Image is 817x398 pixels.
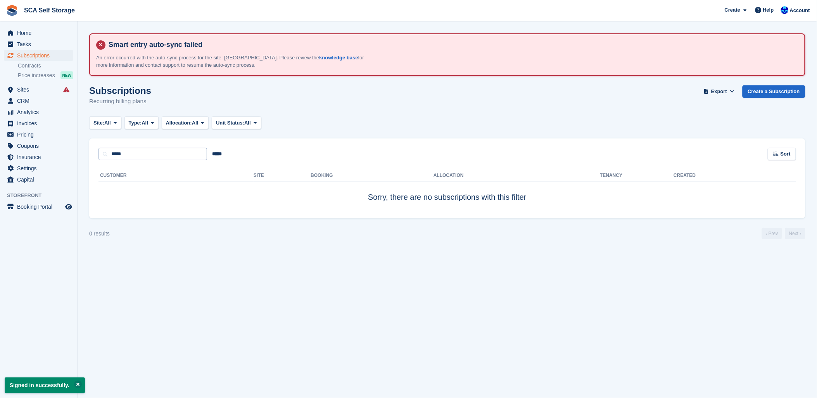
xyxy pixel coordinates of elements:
[762,228,782,239] a: Previous
[17,84,64,95] span: Sites
[89,85,151,96] h1: Subscriptions
[18,71,73,80] a: Price increases NEW
[4,84,73,95] a: menu
[4,174,73,185] a: menu
[89,230,110,238] div: 0 results
[18,62,73,69] a: Contracts
[319,55,358,61] a: knowledge base
[17,140,64,151] span: Coupons
[725,6,740,14] span: Create
[89,97,151,106] p: Recurring billing plans
[4,163,73,174] a: menu
[104,119,111,127] span: All
[17,39,64,50] span: Tasks
[7,192,77,199] span: Storefront
[781,150,791,158] span: Sort
[17,152,64,163] span: Insurance
[4,95,73,106] a: menu
[785,228,805,239] a: Next
[124,116,159,129] button: Type: All
[4,140,73,151] a: menu
[743,85,805,98] a: Create a Subscription
[89,116,121,129] button: Site: All
[4,129,73,140] a: menu
[702,85,736,98] button: Export
[4,39,73,50] a: menu
[162,116,209,129] button: Allocation: All
[17,107,64,118] span: Analytics
[674,170,796,182] th: Created
[21,4,78,17] a: SCA Self Storage
[18,72,55,79] span: Price increases
[96,54,368,69] p: An error occurred with the auto-sync process for the site: [GEOGRAPHIC_DATA]. Please review the f...
[4,50,73,61] a: menu
[6,5,18,16] img: stora-icon-8386f47178a22dfd0bd8f6a31ec36ba5ce8667c1dd55bd0f319d3a0aa187defe.svg
[93,119,104,127] span: Site:
[790,7,810,14] span: Account
[4,107,73,118] a: menu
[98,170,254,182] th: Customer
[311,170,434,182] th: Booking
[216,119,244,127] span: Unit Status:
[760,228,807,239] nav: Page
[4,28,73,38] a: menu
[64,202,73,211] a: Preview store
[129,119,142,127] span: Type:
[368,193,527,201] span: Sorry, there are no subscriptions with this filter
[600,170,627,182] th: Tenancy
[17,28,64,38] span: Home
[763,6,774,14] span: Help
[17,201,64,212] span: Booking Portal
[17,174,64,185] span: Capital
[192,119,199,127] span: All
[166,119,192,127] span: Allocation:
[17,50,64,61] span: Subscriptions
[63,87,69,93] i: Smart entry sync failures have occurred
[17,118,64,129] span: Invoices
[105,40,798,49] h4: Smart entry auto-sync failed
[4,118,73,129] a: menu
[142,119,148,127] span: All
[5,377,85,393] p: Signed in successfully.
[17,95,64,106] span: CRM
[17,163,64,174] span: Settings
[60,71,73,79] div: NEW
[781,6,789,14] img: Kelly Neesham
[254,170,311,182] th: Site
[4,201,73,212] a: menu
[212,116,261,129] button: Unit Status: All
[4,152,73,163] a: menu
[434,170,600,182] th: Allocation
[17,129,64,140] span: Pricing
[244,119,251,127] span: All
[711,88,727,95] span: Export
